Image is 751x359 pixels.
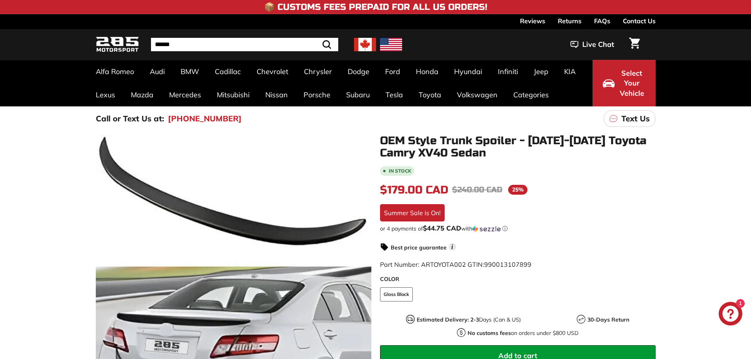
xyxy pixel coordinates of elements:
span: Live Chat [582,39,614,50]
span: 25% [508,185,527,195]
img: Logo_285_Motorsport_areodynamics_components [96,35,139,54]
a: Chevrolet [249,60,296,83]
span: $44.75 CAD [423,224,461,232]
label: COLOR [380,275,656,283]
b: In stock [389,169,411,173]
h4: 📦 Customs Fees Prepaid for All US Orders! [264,2,487,12]
span: Part Number: ARTOYOTA002 GTIN: [380,260,531,268]
a: FAQs [594,14,610,28]
a: Mitsubishi [209,83,257,106]
a: Honda [408,60,446,83]
a: Toyota [411,83,449,106]
a: [PHONE_NUMBER] [168,113,242,125]
a: Volkswagen [449,83,505,106]
strong: 30-Days Return [587,316,629,323]
a: Alfa Romeo [88,60,142,83]
a: Returns [558,14,581,28]
a: Categories [505,83,557,106]
a: Infiniti [490,60,526,83]
strong: Best price guarantee [391,244,447,251]
a: Mercedes [161,83,209,106]
a: Porsche [296,83,338,106]
a: Text Us [604,110,656,127]
div: or 4 payments of$44.75 CADwithSezzle Click to learn more about Sezzle [380,225,656,233]
a: Nissan [257,83,296,106]
a: Ford [377,60,408,83]
button: Live Chat [560,35,624,54]
inbox-online-store-chat: Shopify online store chat [716,302,745,327]
a: BMW [173,60,207,83]
a: Subaru [338,83,378,106]
span: 990013107899 [484,260,531,268]
span: i [449,243,456,251]
span: $179.00 CAD [380,183,448,197]
a: Audi [142,60,173,83]
button: Select Your Vehicle [593,60,656,106]
a: Dodge [340,60,377,83]
div: Summer Sale is On! [380,204,445,221]
a: Hyundai [446,60,490,83]
input: Search [151,38,338,51]
strong: No customs fees [468,329,511,337]
a: Chrysler [296,60,340,83]
a: Mazda [123,83,161,106]
a: KIA [556,60,583,83]
p: Days (Can & US) [417,316,521,324]
h1: OEM Style Trunk Spoiler - [DATE]-[DATE] Toyota Camry XV40 Sedan [380,135,656,159]
a: Jeep [526,60,556,83]
a: Lexus [88,83,123,106]
span: $240.00 CAD [452,185,502,195]
a: Cart [624,31,645,58]
a: Contact Us [623,14,656,28]
p: Text Us [621,113,650,125]
img: Sezzle [472,225,501,233]
div: or 4 payments of with [380,225,656,233]
p: Call or Text Us at: [96,113,164,125]
strong: Estimated Delivery: 2-3 [417,316,479,323]
p: on orders under $800 USD [468,329,578,337]
a: Cadillac [207,60,249,83]
a: Tesla [378,83,411,106]
a: Reviews [520,14,545,28]
span: Select Your Vehicle [619,68,645,99]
